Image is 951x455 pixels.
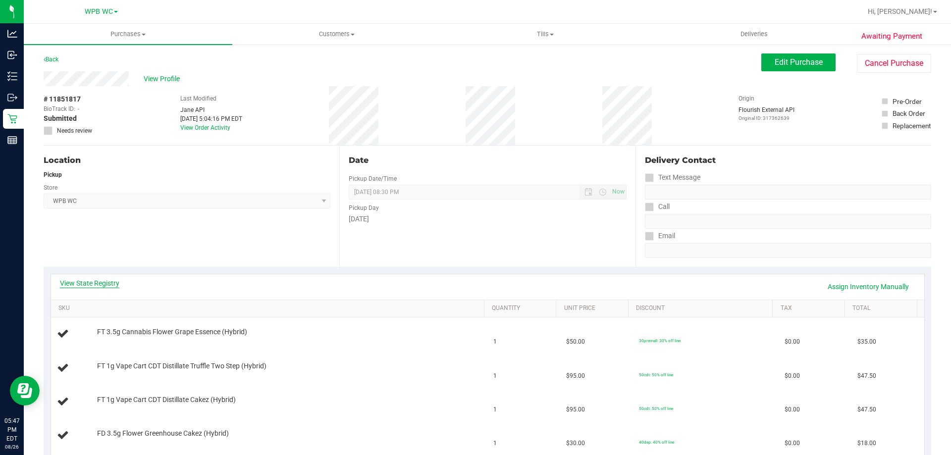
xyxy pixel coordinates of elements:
[7,50,17,60] inline-svg: Inbound
[144,74,183,84] span: View Profile
[781,304,841,312] a: Tax
[564,304,625,312] a: Unit Price
[645,200,670,214] label: Call
[645,229,675,243] label: Email
[636,304,769,312] a: Discount
[857,337,876,347] span: $35.00
[857,405,876,414] span: $47.50
[44,113,77,124] span: Submitted
[4,416,19,443] p: 05:47 PM EDT
[180,94,216,103] label: Last Modified
[7,71,17,81] inline-svg: Inventory
[493,337,497,347] span: 1
[639,372,673,377] span: 50cdt: 50% off line
[44,94,81,104] span: # 11851817
[739,114,794,122] p: Original ID: 317362639
[727,30,781,39] span: Deliveries
[58,304,480,312] a: SKU
[441,30,649,39] span: Tills
[85,7,113,16] span: WPB WC
[566,337,585,347] span: $50.00
[761,53,836,71] button: Edit Purchase
[645,214,931,229] input: Format: (999) 999-9999
[645,185,931,200] input: Format: (999) 999-9999
[180,124,230,131] a: View Order Activity
[7,114,17,124] inline-svg: Retail
[349,203,379,212] label: Pickup Day
[857,54,931,73] button: Cancel Purchase
[349,214,626,224] div: [DATE]
[57,126,92,135] span: Needs review
[180,105,242,114] div: Jane API
[645,154,931,166] div: Delivery Contact
[785,371,800,381] span: $0.00
[493,371,497,381] span: 1
[44,183,57,192] label: Store
[566,405,585,414] span: $95.00
[97,395,236,404] span: FT 1g Vape Cart CDT Distillate Cakez (Hybrid)
[24,30,232,39] span: Purchases
[97,327,247,337] span: FT 3.5g Cannabis Flower Grape Essence (Hybrid)
[10,376,40,405] iframe: Resource center
[650,24,858,45] a: Deliveries
[60,278,119,288] a: View State Registry
[857,371,876,381] span: $47.50
[24,24,232,45] a: Purchases
[97,429,229,438] span: FD 3.5g Flower Greenhouse Cakez (Hybrid)
[7,29,17,39] inline-svg: Analytics
[739,94,754,103] label: Origin
[97,361,266,371] span: FT 1g Vape Cart CDT Distillate Truffle Two Step (Hybrid)
[441,24,649,45] a: Tills
[785,439,800,448] span: $0.00
[349,174,397,183] label: Pickup Date/Time
[775,57,823,67] span: Edit Purchase
[893,108,925,118] div: Back Order
[639,338,681,343] span: 30premall: 30% off line
[861,31,922,42] span: Awaiting Payment
[180,114,242,123] div: [DATE] 5:04:16 PM EDT
[566,371,585,381] span: $95.00
[7,93,17,102] inline-svg: Outbound
[78,104,79,113] span: -
[739,105,794,122] div: Flourish External API
[821,278,915,295] a: Assign Inventory Manually
[566,439,585,448] span: $30.00
[785,405,800,414] span: $0.00
[233,30,440,39] span: Customers
[639,440,674,445] span: 40dep: 40% off line
[349,154,626,166] div: Date
[785,337,800,347] span: $0.00
[493,405,497,414] span: 1
[44,171,62,178] strong: Pickup
[232,24,441,45] a: Customers
[493,439,497,448] span: 1
[7,135,17,145] inline-svg: Reports
[645,170,700,185] label: Text Message
[893,97,922,106] div: Pre-Order
[44,154,330,166] div: Location
[492,304,552,312] a: Quantity
[893,121,931,131] div: Replacement
[857,439,876,448] span: $18.00
[44,56,58,63] a: Back
[868,7,932,15] span: Hi, [PERSON_NAME]!
[44,104,75,113] span: BioTrack ID:
[852,304,913,312] a: Total
[4,443,19,451] p: 08/26
[639,406,673,411] span: 50cdt: 50% off line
